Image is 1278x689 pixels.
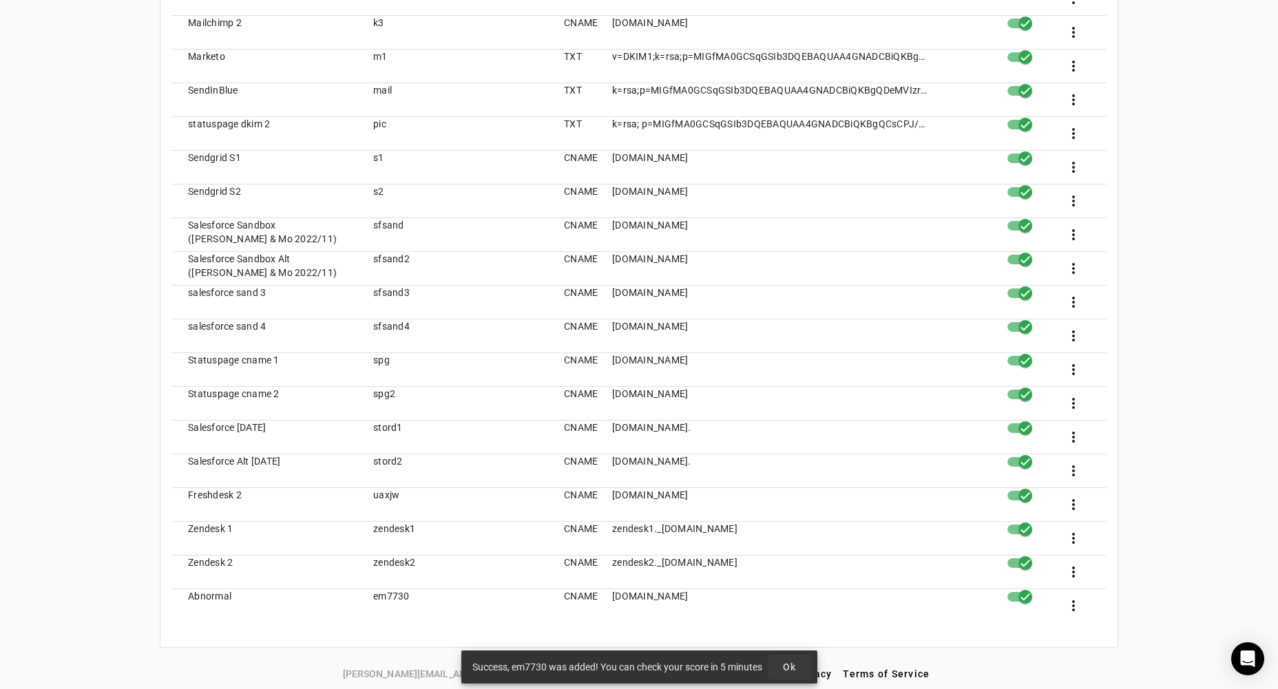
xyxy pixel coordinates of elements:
[362,387,553,421] mat-cell: spg2
[553,50,601,83] mat-cell: TXT
[362,522,553,555] mat-cell: zendesk1
[171,50,362,83] mat-cell: Marketo
[843,668,930,679] span: Terms of Service
[362,286,553,319] mat-cell: sfsand3
[601,50,941,83] mat-cell: v=DKIM1;k=rsa;p=MIGfMA0GCSqGSIb3DQEBAQUAA4GNADCBiQKBgQCYTgDQ9Q2prTLhcHYxT97YxmMsFVG8UrVEqxe1VWQDF...
[362,151,553,184] mat-cell: s1
[553,16,601,50] mat-cell: CNAME
[171,522,362,555] mat-cell: Zendesk 1
[601,286,941,319] mat-cell: [DOMAIN_NAME]
[601,117,941,151] mat-cell: k=rsa; p=MIGfMA0GCSqGSIb3DQEBAQUAA4GNADCBiQKBgQCsCPJ/hnl/RVg3nhP2DTzY5tk97n3ZcOcC4QnA1ssB0xJ70ZGI...
[362,184,553,218] mat-cell: s2
[343,666,647,681] span: [PERSON_NAME][EMAIL_ADDRESS][PERSON_NAME][DOMAIN_NAME]
[171,252,362,286] mat-cell: Salesforce Sandbox Alt ([PERSON_NAME] & Mo 2022/11)
[362,50,553,83] mat-cell: m1
[601,83,941,117] mat-cell: k=rsa;p=MIGfMA0GCSqGSIb3DQEBAQUAA4GNADCBiQKBgQDeMVIzrCa3T14JsNY0IRv5/2V1/v2itlviLQBwXsa7shBD6TrBk...
[553,151,601,184] mat-cell: CNAME
[362,454,553,488] mat-cell: stord2
[553,252,601,286] mat-cell: CNAME
[553,117,601,151] mat-cell: TXT
[601,151,941,184] mat-cell: [DOMAIN_NAME]
[171,421,362,454] mat-cell: Salesforce [DATE]
[171,286,362,319] mat-cell: salesforce sand 3
[601,387,941,421] mat-cell: [DOMAIN_NAME]
[171,387,362,421] mat-cell: Statuspage cname 2
[601,589,941,622] mat-cell: [DOMAIN_NAME]
[553,83,601,117] mat-cell: TXT
[171,151,362,184] mat-cell: Sendgrid S1
[171,319,362,353] mat-cell: salesforce sand 4
[553,454,601,488] mat-cell: CNAME
[601,184,941,218] mat-cell: [DOMAIN_NAME]
[553,387,601,421] mat-cell: CNAME
[553,184,601,218] mat-cell: CNAME
[362,83,553,117] mat-cell: mail
[362,117,553,151] mat-cell: pic
[553,286,601,319] mat-cell: CNAME
[171,353,362,387] mat-cell: Statuspage cname 1
[362,16,553,50] mat-cell: k3
[768,655,812,679] button: Ok
[601,319,941,353] mat-cell: [DOMAIN_NAME]
[553,555,601,589] mat-cell: CNAME
[837,661,935,686] button: Terms of Service
[171,184,362,218] mat-cell: Sendgrid S2
[1231,642,1264,675] div: Open Intercom Messenger
[553,522,601,555] mat-cell: CNAME
[362,421,553,454] mat-cell: stord1
[601,421,941,454] mat-cell: [DOMAIN_NAME].
[171,555,362,589] mat-cell: Zendesk 2
[783,661,797,672] span: Ok
[171,16,362,50] mat-cell: Mailchimp 2
[601,218,941,252] mat-cell: [DOMAIN_NAME]
[553,218,601,252] mat-cell: CNAME
[601,16,941,50] mat-cell: [DOMAIN_NAME]
[362,353,553,387] mat-cell: spg
[171,218,362,252] mat-cell: Salesforce Sandbox ([PERSON_NAME] & Mo 2022/11)
[601,353,941,387] mat-cell: [DOMAIN_NAME]
[362,319,553,353] mat-cell: sfsand4
[171,117,362,151] mat-cell: statuspage dkim 2
[601,522,941,555] mat-cell: zendesk1._[DOMAIN_NAME]
[171,454,362,488] mat-cell: Salesforce Alt [DATE]
[553,589,601,622] mat-cell: CNAME
[362,555,553,589] mat-cell: zendesk2
[601,555,941,589] mat-cell: zendesk2._[DOMAIN_NAME]
[362,589,553,622] mat-cell: em7730
[553,353,601,387] mat-cell: CNAME
[362,252,553,286] mat-cell: sfsand2
[553,488,601,522] mat-cell: CNAME
[601,488,941,522] mat-cell: [DOMAIN_NAME]
[553,421,601,454] mat-cell: CNAME
[362,218,553,252] mat-cell: sfsand
[601,454,941,488] mat-cell: [DOMAIN_NAME].
[362,488,553,522] mat-cell: uaxjw
[171,589,362,622] mat-cell: Abnormal
[601,252,941,286] mat-cell: [DOMAIN_NAME]
[171,488,362,522] mat-cell: Freshdesk 2
[553,319,601,353] mat-cell: CNAME
[171,83,362,117] mat-cell: SendInBlue
[461,650,768,683] div: Success, em7730 was added! You can check your score in 5 minutes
